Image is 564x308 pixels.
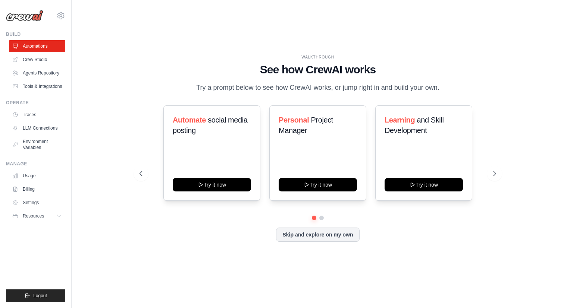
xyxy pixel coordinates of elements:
span: Logout [33,293,47,299]
button: Try it now [173,178,251,191]
p: Try a prompt below to see how CrewAI works, or jump right in and build your own. [192,82,443,93]
span: Personal [279,116,309,124]
h1: See how CrewAI works [140,63,496,76]
a: LLM Connections [9,122,65,134]
div: Manage [6,161,65,167]
span: social media posting [173,116,248,134]
a: Usage [9,170,65,182]
button: Try it now [385,178,463,191]
div: Build [6,31,65,37]
button: Logout [6,289,65,302]
img: Logo [6,10,43,21]
button: Resources [9,210,65,222]
div: WALKTHROUGH [140,54,496,60]
a: Environment Variables [9,136,65,153]
a: Agents Repository [9,67,65,79]
a: Automations [9,40,65,52]
a: Crew Studio [9,54,65,66]
div: Operate [6,100,65,106]
a: Settings [9,197,65,209]
a: Traces [9,109,65,121]
button: Try it now [279,178,357,191]
span: Project Manager [279,116,333,134]
span: and Skill Development [385,116,444,134]
span: Resources [23,213,44,219]
span: Automate [173,116,206,124]
span: Learning [385,116,415,124]
a: Tools & Integrations [9,80,65,92]
button: Skip and explore on my own [276,228,359,242]
a: Billing [9,183,65,195]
